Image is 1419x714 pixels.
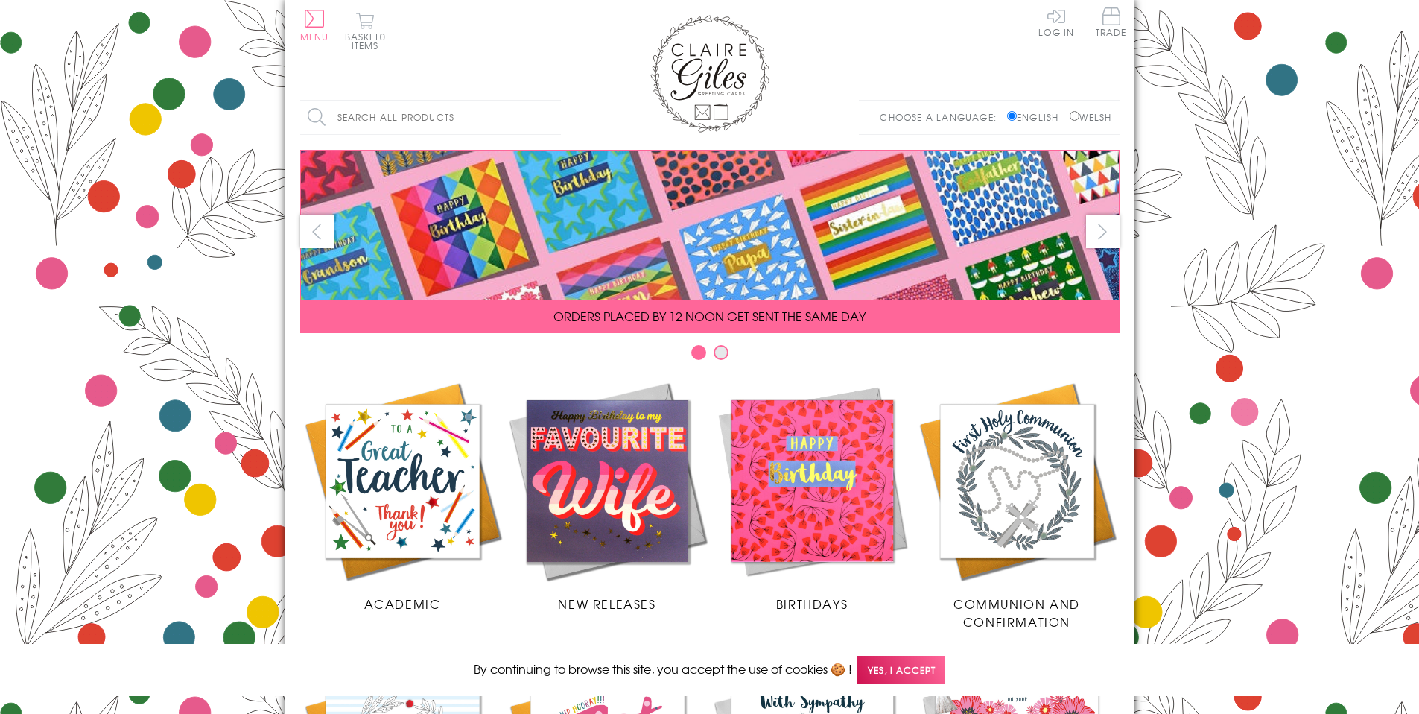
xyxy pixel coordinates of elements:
[1070,110,1112,124] label: Welsh
[880,110,1004,124] p: Choose a language:
[1070,111,1079,121] input: Welsh
[1038,7,1074,37] a: Log In
[300,101,561,134] input: Search all products
[300,344,1120,367] div: Carousel Pagination
[300,30,329,43] span: Menu
[1096,7,1127,40] a: Trade
[300,379,505,613] a: Academic
[857,656,945,685] span: Yes, I accept
[1096,7,1127,37] span: Trade
[364,595,441,613] span: Academic
[953,595,1080,631] span: Communion and Confirmation
[1086,215,1120,248] button: next
[1007,110,1066,124] label: English
[352,30,386,52] span: 0 items
[714,345,728,360] button: Carousel Page 2
[553,307,866,325] span: ORDERS PLACED BY 12 NOON GET SENT THE SAME DAY
[691,345,706,360] button: Carousel Page 1 (Current Slide)
[776,595,848,613] span: Birthdays
[300,215,334,248] button: prev
[345,12,386,50] button: Basket0 items
[915,379,1120,631] a: Communion and Confirmation
[650,15,769,133] img: Claire Giles Greetings Cards
[710,379,915,613] a: Birthdays
[505,379,710,613] a: New Releases
[558,595,655,613] span: New Releases
[300,10,329,41] button: Menu
[1007,111,1017,121] input: English
[546,101,561,134] input: Search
